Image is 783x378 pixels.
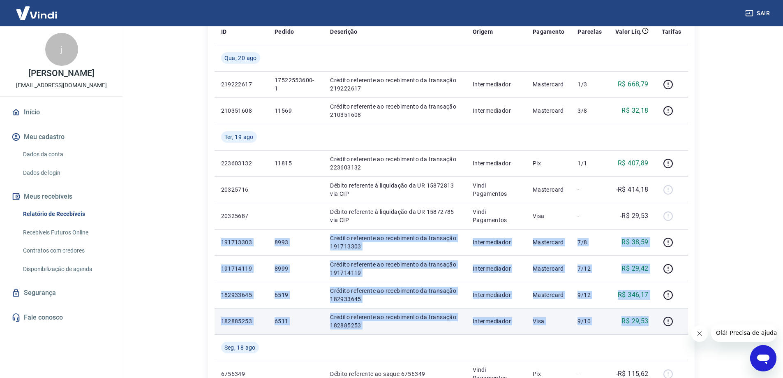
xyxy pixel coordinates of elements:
p: - [577,370,602,378]
p: ID [221,28,227,36]
p: -R$ 414,18 [616,185,649,195]
p: 11815 [275,159,317,167]
a: Segurança [10,284,113,302]
p: R$ 32,18 [621,106,648,116]
a: Fale conosco [10,308,113,327]
p: Débito referente à liquidação da UR 15872813 via CIP [330,181,460,198]
p: R$ 29,53 [621,316,648,326]
p: 7/12 [577,264,602,273]
p: Pix [533,370,565,378]
p: Pix [533,159,565,167]
p: 8999 [275,264,317,273]
p: [EMAIL_ADDRESS][DOMAIN_NAME] [16,81,107,90]
p: 6511 [275,317,317,325]
p: 9/12 [577,291,602,299]
p: 1/3 [577,80,602,88]
p: - [577,186,602,194]
p: Crédito referente ao recebimento da transação 191714119 [330,260,460,277]
iframe: Mensagem da empresa [711,324,776,342]
span: Qua, 20 ago [224,54,257,62]
p: 223603132 [221,159,261,167]
p: 7/8 [577,238,602,246]
a: Dados da conta [20,146,113,163]
p: Crédito referente ao recebimento da transação 182933645 [330,287,460,303]
p: Crédito referente ao recebimento da transação 182885253 [330,313,460,329]
p: 191713303 [221,238,261,246]
a: Disponibilização de agenda [20,261,113,278]
p: Pagamento [533,28,565,36]
p: 6519 [275,291,317,299]
a: Recebíveis Futuros Online [20,224,113,241]
span: Olá! Precisa de ajuda? [5,6,69,12]
p: Parcelas [577,28,602,36]
a: Início [10,103,113,121]
button: Meu cadastro [10,128,113,146]
p: R$ 346,17 [618,290,649,300]
p: R$ 29,42 [621,264,648,274]
p: Descrição [330,28,358,36]
span: Seg, 18 ago [224,343,256,352]
p: 182885253 [221,317,261,325]
p: 9/10 [577,317,602,325]
p: Valor Líq. [615,28,642,36]
p: Intermediador [473,238,520,246]
p: Crédito referente ao recebimento da transação 191713303 [330,234,460,250]
p: Vindi Pagamentos [473,181,520,198]
p: 20325716 [221,186,261,194]
p: Crédito referente ao recebimento da transação 223603132 [330,155,460,172]
iframe: Botão para abrir a janela de mensagens [750,345,776,371]
span: Ter, 19 ago [224,133,254,141]
p: 210351608 [221,107,261,115]
p: R$ 38,59 [621,237,648,247]
p: 8993 [275,238,317,246]
p: Origem [473,28,493,36]
p: 17522553600-1 [275,76,317,93]
p: Intermediador [473,80,520,88]
img: Vindi [10,0,63,26]
p: 1/1 [577,159,602,167]
p: 219222617 [221,80,261,88]
iframe: Fechar mensagem [691,325,708,342]
p: Intermediador [473,107,520,115]
p: Mastercard [533,291,565,299]
button: Sair [744,6,773,21]
p: 3/8 [577,107,602,115]
p: Mastercard [533,80,565,88]
p: 191714119 [221,264,261,273]
p: Pedido [275,28,294,36]
p: Mastercard [533,107,565,115]
p: 11569 [275,107,317,115]
p: Débito referente à liquidação da UR 15872785 via CIP [330,208,460,224]
p: Mastercard [533,264,565,273]
p: Tarifas [662,28,681,36]
p: - [577,212,602,220]
p: 6756349 [221,370,261,378]
a: Contratos com credores [20,242,113,259]
p: Crédito referente ao recebimento da transação 210351608 [330,102,460,119]
p: R$ 668,79 [618,79,649,89]
p: 182933645 [221,291,261,299]
p: Intermediador [473,264,520,273]
p: Intermediador [473,159,520,167]
p: Intermediador [473,291,520,299]
a: Relatório de Recebíveis [20,206,113,223]
p: R$ 407,89 [618,158,649,168]
p: -R$ 29,53 [620,211,649,221]
p: 20325687 [221,212,261,220]
p: Visa [533,212,565,220]
div: j [45,33,78,66]
a: Dados de login [20,165,113,181]
p: Débito referente ao saque 6756349 [330,370,460,378]
p: Crédito referente ao recebimento da transação 219222617 [330,76,460,93]
p: [PERSON_NAME] [28,69,94,78]
button: Meus recebíveis [10,188,113,206]
p: Vindi Pagamentos [473,208,520,224]
p: Intermediador [473,317,520,325]
p: Mastercard [533,238,565,246]
p: Visa [533,317,565,325]
p: Mastercard [533,186,565,194]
